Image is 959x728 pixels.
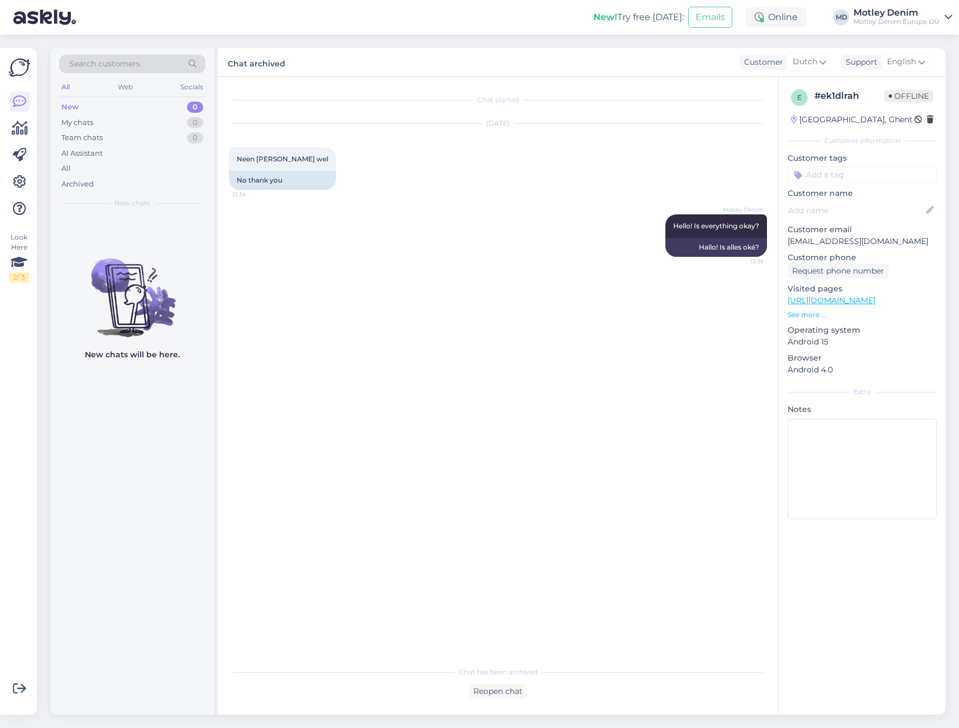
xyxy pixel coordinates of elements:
p: Customer name [788,188,937,199]
span: Chat has been archived [459,667,538,677]
p: Android 4.0 [788,364,937,376]
img: Askly Logo [9,57,30,78]
div: 0 [187,102,203,113]
div: [GEOGRAPHIC_DATA], Ghent [791,114,913,126]
div: Motley Denim [853,8,940,17]
span: Dutch [793,56,817,68]
p: Notes [788,404,937,415]
input: Add name [788,204,924,217]
span: Hello! Is everything okay? [673,222,759,230]
div: 0 [187,132,203,143]
div: Support [841,56,878,68]
button: Emails [688,7,732,28]
div: Look Here [9,232,29,282]
div: All [59,80,72,94]
span: Offline [884,90,933,102]
div: Team chats [61,132,103,143]
span: 13:34 [232,190,274,199]
div: All [61,163,71,174]
p: Browser [788,352,937,364]
div: Extra [788,387,937,397]
p: Customer tags [788,152,937,164]
div: MD [833,9,849,25]
div: No thank you [229,171,336,190]
span: 13:35 [722,257,764,266]
a: [URL][DOMAIN_NAME] [788,295,875,305]
span: Neen [PERSON_NAME] wel [237,155,328,163]
div: Socials [178,80,205,94]
div: Motley Denim Europe OÜ [853,17,940,26]
p: Android 15 [788,336,937,348]
p: See more ... [788,310,937,320]
div: Online [746,7,807,27]
div: Customer information [788,136,937,146]
input: Add a tag [788,166,937,183]
p: Operating system [788,324,937,336]
span: Search customers [69,58,140,70]
div: Chat started [229,95,767,105]
div: My chats [61,117,93,128]
div: 0 [187,117,203,128]
span: e [797,93,802,102]
span: New chats [114,198,150,208]
div: Request phone number [788,264,889,279]
label: Chat archived [228,55,285,70]
div: 2 / 3 [9,272,29,282]
div: New [61,102,79,113]
div: Hallo! Is alles oké? [665,238,767,257]
p: Customer phone [788,252,937,264]
div: Customer [740,56,783,68]
p: Visited pages [788,283,937,295]
div: AI Assistant [61,148,103,159]
div: Web [116,80,135,94]
div: # ek1dlrah [814,89,884,103]
span: Motley Denim [722,205,764,214]
b: New! [593,12,617,22]
p: New chats will be here. [85,349,180,361]
p: [EMAIL_ADDRESS][DOMAIN_NAME] [788,236,937,247]
span: English [887,56,916,68]
div: Archived [61,179,94,190]
img: No chats [50,238,214,339]
p: Customer email [788,224,937,236]
a: Motley DenimMotley Denim Europe OÜ [853,8,952,26]
div: Reopen chat [469,684,527,699]
div: [DATE] [229,118,767,128]
div: Try free [DATE]: [593,11,684,24]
